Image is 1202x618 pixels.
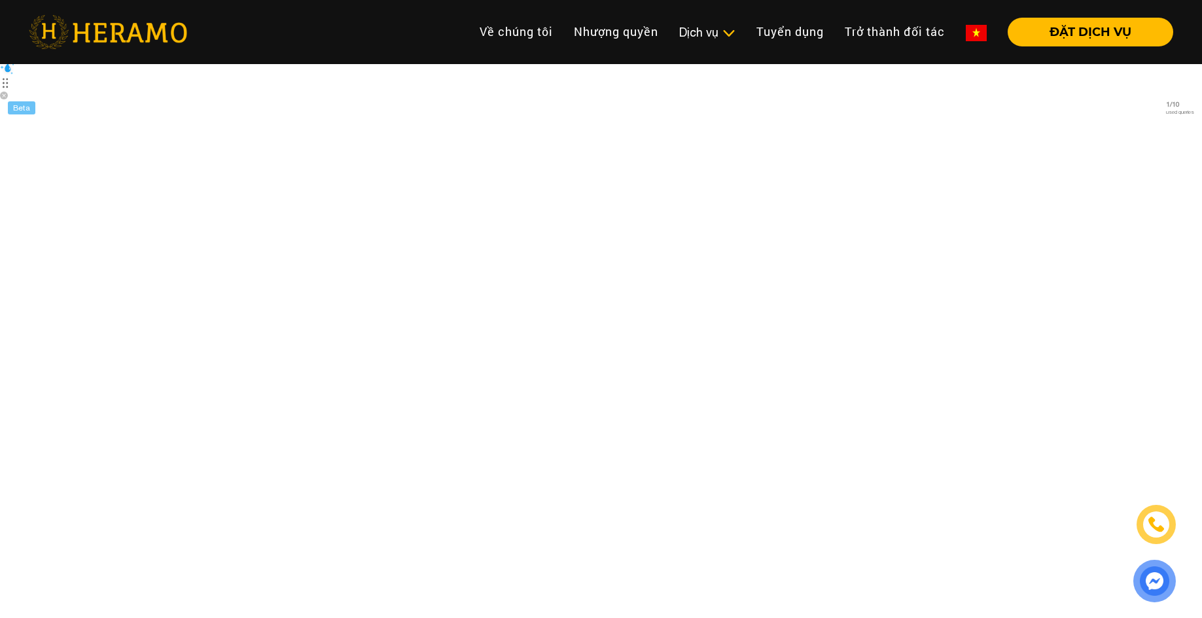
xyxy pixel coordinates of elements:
button: ĐẶT DỊCH VỤ [1008,18,1173,46]
div: Dịch vụ [679,24,735,41]
a: Về chúng tôi [469,18,563,46]
img: vn-flag.png [966,25,987,41]
div: Beta [8,101,35,114]
a: ĐẶT DỊCH VỤ [997,26,1173,38]
span: used queries [1166,109,1194,115]
img: subToggleIcon [722,27,735,40]
img: heramo-logo.png [29,15,187,49]
a: Tuyển dụng [746,18,834,46]
img: phone-icon [1148,517,1164,532]
a: Nhượng quyền [563,18,669,46]
a: phone-icon [1139,507,1174,542]
a: Trở thành đối tác [834,18,955,46]
span: 1 / 10 [1166,100,1194,109]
